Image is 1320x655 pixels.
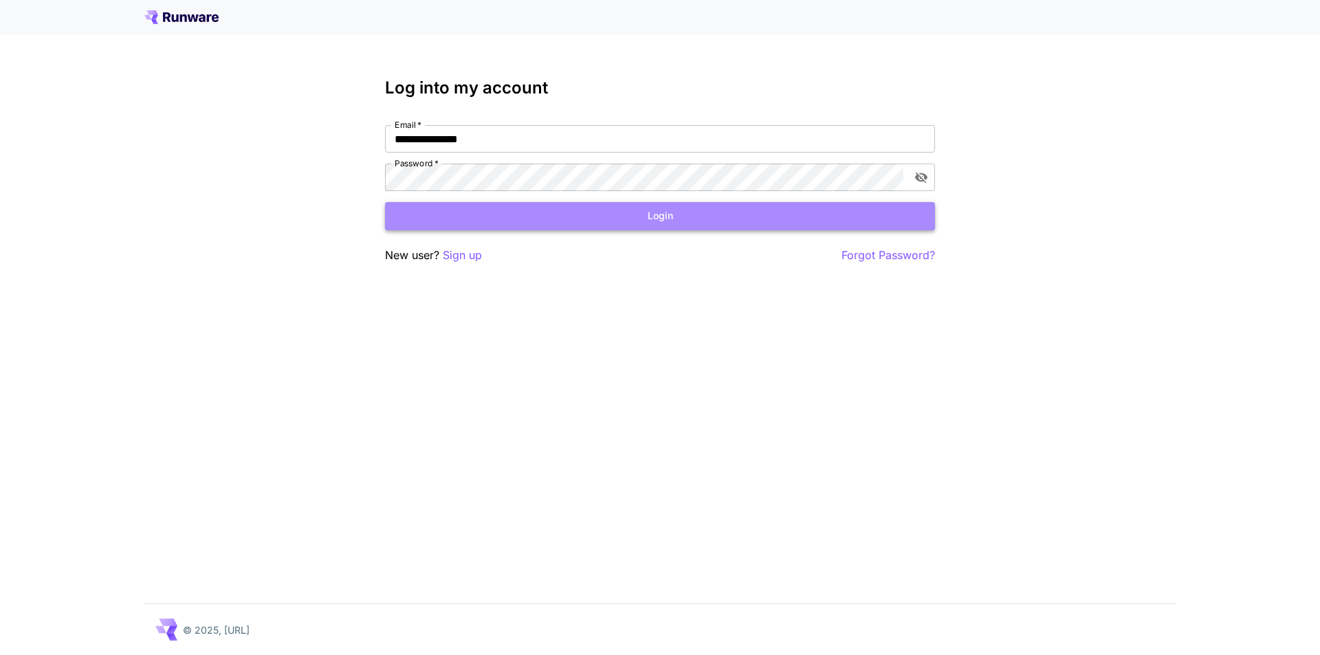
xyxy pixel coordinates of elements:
label: Password [395,157,439,169]
button: Forgot Password? [841,247,935,264]
p: © 2025, [URL] [183,623,250,637]
p: New user? [385,247,482,264]
button: Login [385,202,935,230]
button: Sign up [443,247,482,264]
label: Email [395,119,421,131]
h3: Log into my account [385,78,935,98]
button: toggle password visibility [909,165,934,190]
